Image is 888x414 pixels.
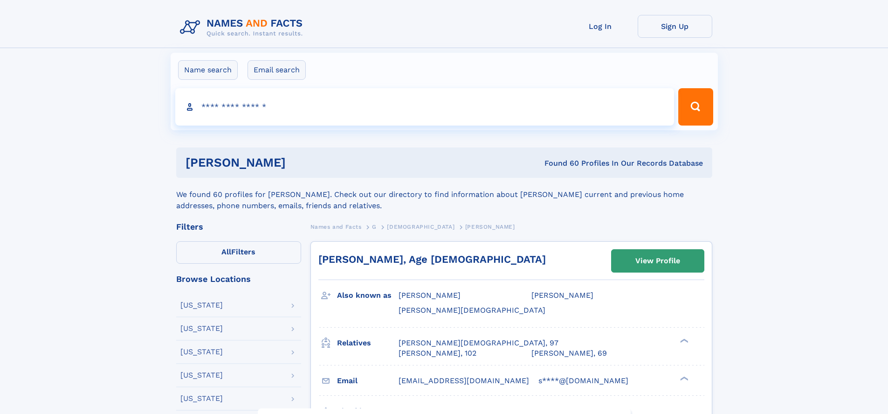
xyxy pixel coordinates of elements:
[531,291,593,300] span: [PERSON_NAME]
[399,306,545,315] span: [PERSON_NAME][DEMOGRAPHIC_DATA]
[178,60,238,80] label: Name search
[176,275,301,283] div: Browse Locations
[678,375,689,381] div: ❯
[399,376,529,385] span: [EMAIL_ADDRESS][DOMAIN_NAME]
[387,221,454,232] a: [DEMOGRAPHIC_DATA]
[176,178,712,211] div: We found 60 profiles for [PERSON_NAME]. Check out our directory to find information about [PERSON...
[678,337,689,344] div: ❯
[337,335,399,351] h3: Relatives
[372,224,377,230] span: G
[180,325,223,332] div: [US_STATE]
[248,60,306,80] label: Email search
[318,253,546,265] a: [PERSON_NAME], Age [DEMOGRAPHIC_DATA]
[638,15,712,38] a: Sign Up
[678,88,713,126] button: Search Button
[337,373,399,389] h3: Email
[531,348,607,358] a: [PERSON_NAME], 69
[186,157,415,168] h1: [PERSON_NAME]
[180,372,223,379] div: [US_STATE]
[180,302,223,309] div: [US_STATE]
[310,221,362,232] a: Names and Facts
[176,15,310,40] img: Logo Names and Facts
[415,158,703,168] div: Found 60 Profiles In Our Records Database
[180,395,223,402] div: [US_STATE]
[175,88,675,126] input: search input
[337,288,399,303] h3: Also known as
[180,348,223,356] div: [US_STATE]
[399,291,461,300] span: [PERSON_NAME]
[635,250,680,272] div: View Profile
[612,250,704,272] a: View Profile
[399,348,476,358] a: [PERSON_NAME], 102
[399,338,558,348] a: [PERSON_NAME][DEMOGRAPHIC_DATA], 97
[563,15,638,38] a: Log In
[176,223,301,231] div: Filters
[465,224,515,230] span: [PERSON_NAME]
[176,241,301,264] label: Filters
[221,247,231,256] span: All
[372,221,377,232] a: G
[387,224,454,230] span: [DEMOGRAPHIC_DATA]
